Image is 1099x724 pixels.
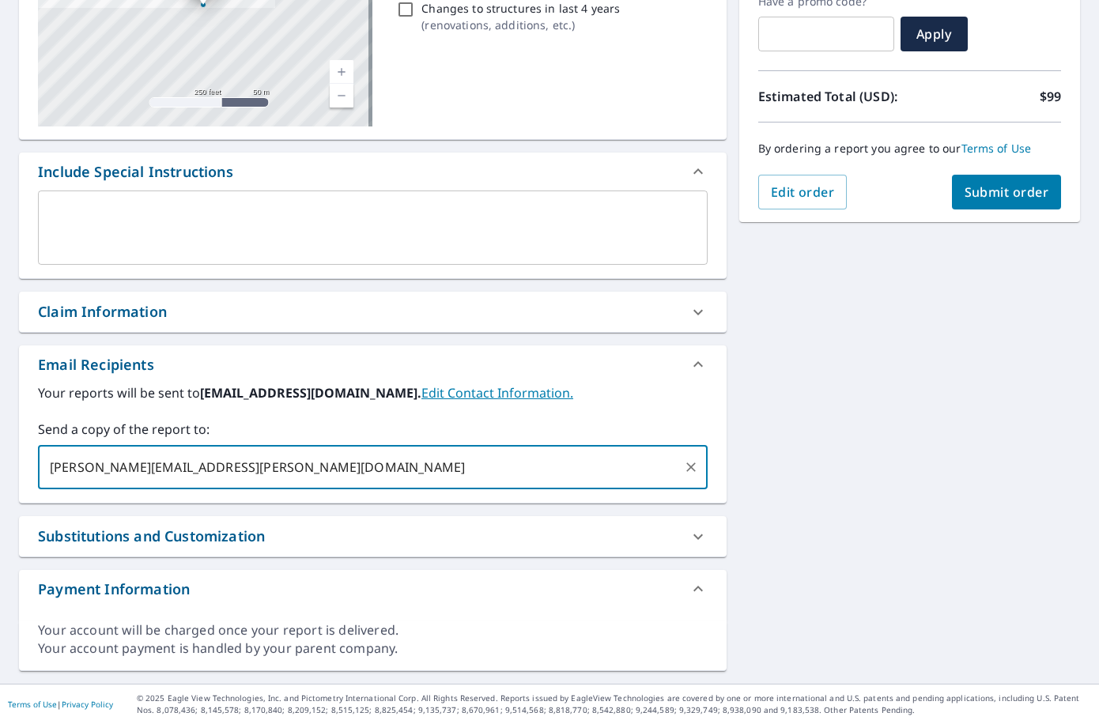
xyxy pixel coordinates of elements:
[961,141,1032,156] a: Terms of Use
[38,301,167,322] div: Claim Information
[19,153,727,190] div: Include Special Instructions
[1040,87,1061,106] p: $99
[330,84,353,107] a: Current Level 17, Zoom Out
[19,345,727,383] div: Email Recipients
[62,699,113,710] a: Privacy Policy
[19,570,727,608] div: Payment Information
[38,383,708,402] label: Your reports will be sent to
[38,621,708,639] div: Your account will be charged once your report is delivered.
[38,526,265,547] div: Substitutions and Customization
[8,699,57,710] a: Terms of Use
[965,183,1049,201] span: Submit order
[758,175,848,209] button: Edit order
[38,161,233,183] div: Include Special Instructions
[38,639,708,658] div: Your account payment is handled by your parent company.
[330,60,353,84] a: Current Level 17, Zoom In
[758,141,1061,156] p: By ordering a report you agree to our
[8,699,113,709] p: |
[137,692,1091,716] p: © 2025 Eagle View Technologies, Inc. and Pictometry International Corp. All Rights Reserved. Repo...
[771,183,835,201] span: Edit order
[200,384,421,402] b: [EMAIL_ADDRESS][DOMAIN_NAME].
[38,579,190,600] div: Payment Information
[758,87,910,106] p: Estimated Total (USD):
[901,17,968,51] button: Apply
[421,17,620,33] p: ( renovations, additions, etc. )
[952,175,1062,209] button: Submit order
[421,384,573,402] a: EditContactInfo
[38,420,708,439] label: Send a copy of the report to:
[913,25,955,43] span: Apply
[19,516,727,556] div: Substitutions and Customization
[680,456,702,478] button: Clear
[19,292,727,332] div: Claim Information
[38,354,154,375] div: Email Recipients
